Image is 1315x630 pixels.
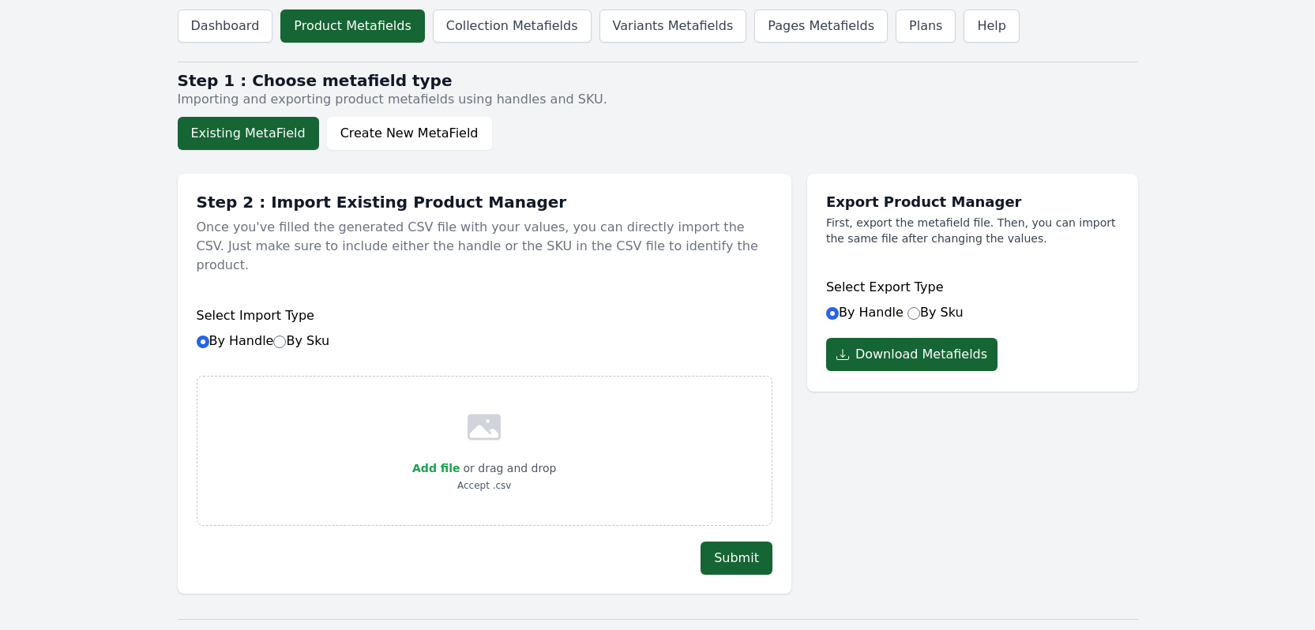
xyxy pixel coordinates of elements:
[826,278,1119,297] h6: Select Export Type
[327,117,492,150] button: Create New MetaField
[754,9,888,43] a: Pages Metafields
[826,215,1119,246] p: First, export the metafield file. Then, you can import the same file after changing the values.
[896,9,956,43] a: Plans
[178,90,1138,109] p: Importing and exporting product metafields using handles and SKU.
[826,338,998,371] button: Download Metafields
[178,71,1138,90] h2: Step 1 : Choose metafield type
[197,336,209,348] input: By HandleBy Sku
[907,307,920,320] input: By Sku
[599,9,747,43] a: Variants Metafields
[412,462,460,474] span: Add file
[280,9,424,43] a: Product Metafields
[460,459,556,478] p: or drag and drop
[907,305,964,320] label: By Sku
[197,193,772,212] h1: Step 2 : Import Existing Product Manager
[197,306,772,325] h6: Select Import Type
[826,305,904,320] label: By Handle
[273,333,329,348] label: By Sku
[433,9,592,43] a: Collection Metafields
[178,9,273,43] a: Dashboard
[273,336,286,348] input: By Sku
[826,307,839,320] input: By Handle
[178,117,319,150] button: Existing MetaField
[197,333,330,348] label: By Handle
[412,478,556,493] p: Accept .csv
[826,193,1119,212] h1: Export Product Manager
[197,212,772,281] p: Once you've filled the generated CSV file with your values, you can directly import the CSV. Just...
[964,9,1019,43] a: Help
[701,542,772,575] button: Submit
